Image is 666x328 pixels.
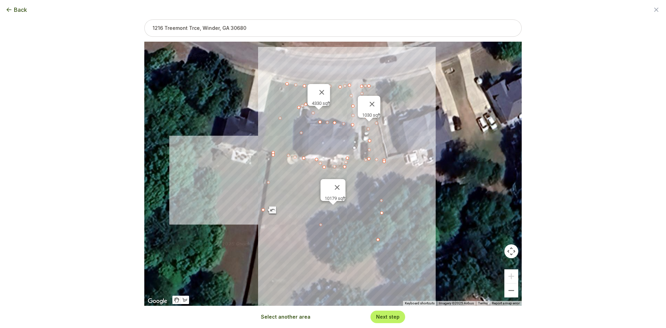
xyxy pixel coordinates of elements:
span: Back [14,6,27,14]
button: Close [329,179,345,196]
div: 4330 sqft [312,101,330,106]
img: Google [146,297,169,306]
button: Next step [376,313,400,320]
button: Select another area [261,313,310,320]
button: Stop drawing [172,296,181,304]
span: Imagery ©2025 Airbus [439,301,474,305]
button: Back [6,6,27,14]
button: Draw a shape [181,296,189,304]
a: Open this area in Google Maps (opens a new window) [146,297,169,306]
input: 1216 Treemont Trce, Winder, GA 30680 [144,19,522,37]
button: Keyboard shortcuts [405,301,435,306]
a: Terms [478,301,488,305]
button: Close [314,84,330,101]
a: Report a map error [492,301,520,305]
button: Zoom out [504,284,518,297]
button: Close [364,96,381,112]
button: Undo last edit [267,206,277,217]
button: Map camera controls [504,244,518,258]
div: 10179 sqft [325,196,345,201]
button: Zoom in [504,269,518,283]
div: 1030 sqft [362,112,381,118]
